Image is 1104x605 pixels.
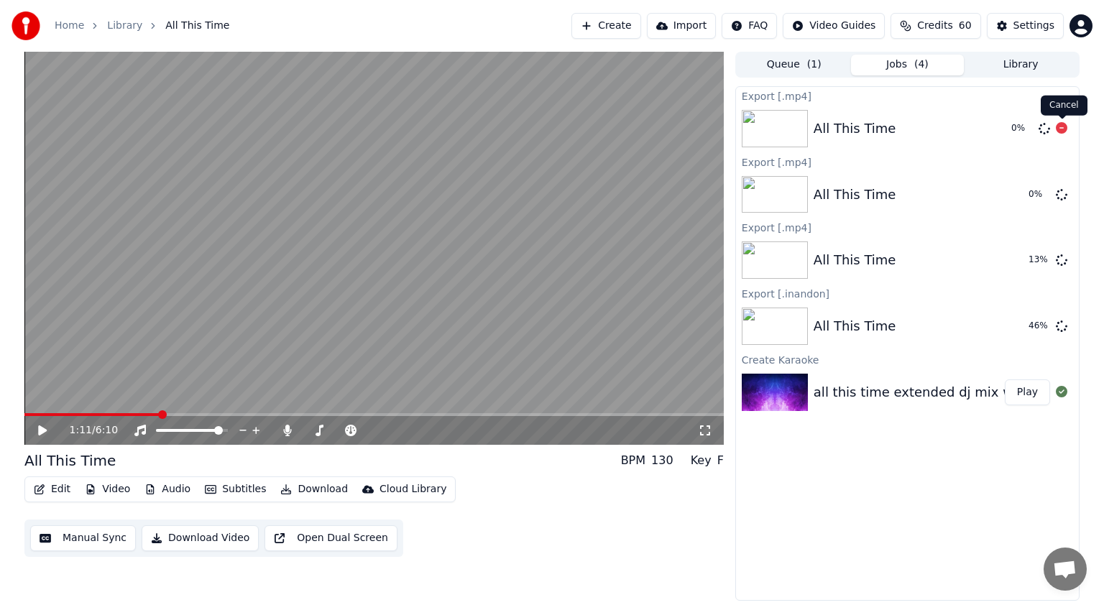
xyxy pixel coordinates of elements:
[807,57,822,72] span: ( 1 )
[717,452,724,469] div: F
[621,452,645,469] div: BPM
[70,423,104,438] div: /
[55,19,229,33] nav: breadcrumb
[814,250,896,270] div: All This Time
[24,451,116,471] div: All This Time
[814,119,896,139] div: All This Time
[1029,254,1050,266] div: 13 %
[70,423,92,438] span: 1:11
[736,285,1079,302] div: Export [.inandon]
[28,479,76,499] button: Edit
[1005,379,1050,405] button: Play
[264,525,397,551] button: Open Dual Screen
[1041,96,1087,116] div: Cancel
[736,153,1079,170] div: Export [.mp4]
[199,479,272,499] button: Subtitles
[275,479,354,499] button: Download
[783,13,885,39] button: Video Guides
[571,13,641,39] button: Create
[964,55,1077,75] button: Library
[1044,548,1087,591] div: Open chat
[139,479,196,499] button: Audio
[987,13,1064,39] button: Settings
[914,57,929,72] span: ( 4 )
[1029,189,1050,200] div: 0 %
[11,11,40,40] img: youka
[142,525,259,551] button: Download Video
[379,482,446,497] div: Cloud Library
[55,19,84,33] a: Home
[722,13,777,39] button: FAQ
[814,316,896,336] div: All This Time
[30,525,136,551] button: Manual Sync
[917,19,952,33] span: Credits
[959,19,972,33] span: 60
[96,423,118,438] span: 6:10
[79,479,136,499] button: Video
[814,382,1029,402] div: all this time extended dj mix wav
[736,351,1079,368] div: Create Karaoke
[814,185,896,205] div: All This Time
[1011,123,1033,134] div: 0 %
[1029,320,1050,332] div: 46 %
[736,218,1079,236] div: Export [.mp4]
[851,55,965,75] button: Jobs
[1013,19,1054,33] div: Settings
[737,55,851,75] button: Queue
[107,19,142,33] a: Library
[647,13,716,39] button: Import
[691,452,712,469] div: Key
[891,13,980,39] button: Credits60
[651,452,673,469] div: 130
[165,19,229,33] span: All This Time
[736,87,1079,104] div: Export [.mp4]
